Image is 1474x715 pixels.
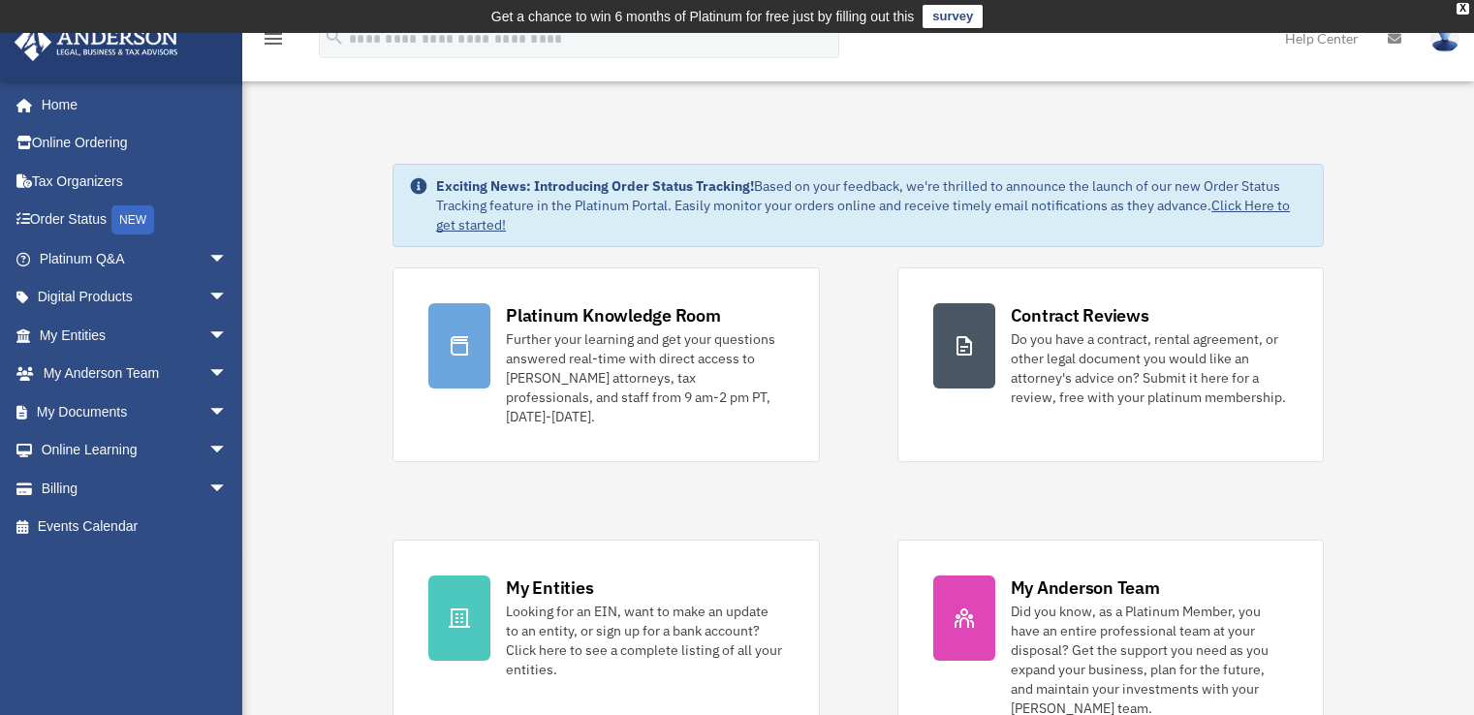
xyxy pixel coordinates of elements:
img: User Pic [1430,24,1459,52]
span: arrow_drop_down [208,469,247,509]
div: close [1457,3,1469,15]
a: Online Ordering [14,124,257,163]
div: Looking for an EIN, want to make an update to an entity, or sign up for a bank account? Click her... [506,602,783,679]
div: Further your learning and get your questions answered real-time with direct access to [PERSON_NAM... [506,329,783,426]
a: Events Calendar [14,508,257,546]
a: Order StatusNEW [14,201,257,240]
a: Digital Productsarrow_drop_down [14,278,257,317]
div: NEW [111,205,154,234]
a: Platinum Knowledge Room Further your learning and get your questions answered real-time with dire... [392,267,819,462]
div: Get a chance to win 6 months of Platinum for free just by filling out this [491,5,915,28]
div: Contract Reviews [1011,303,1149,327]
a: My Documentsarrow_drop_down [14,392,257,431]
i: menu [262,27,285,50]
a: Tax Organizers [14,162,257,201]
a: Billingarrow_drop_down [14,469,257,508]
span: arrow_drop_down [208,355,247,394]
a: Online Learningarrow_drop_down [14,431,257,470]
a: Click Here to get started! [436,197,1290,233]
a: Home [14,85,247,124]
span: arrow_drop_down [208,239,247,279]
span: arrow_drop_down [208,431,247,471]
span: arrow_drop_down [208,316,247,356]
a: Platinum Q&Aarrow_drop_down [14,239,257,278]
strong: Exciting News: Introducing Order Status Tracking! [436,177,754,195]
a: survey [923,5,983,28]
img: Anderson Advisors Platinum Portal [9,23,184,61]
div: Do you have a contract, rental agreement, or other legal document you would like an attorney's ad... [1011,329,1288,407]
a: menu [262,34,285,50]
div: My Entities [506,575,593,600]
span: arrow_drop_down [208,392,247,432]
div: Platinum Knowledge Room [506,303,721,327]
a: My Entitiesarrow_drop_down [14,316,257,355]
a: Contract Reviews Do you have a contract, rental agreement, or other legal document you would like... [897,267,1324,462]
span: arrow_drop_down [208,278,247,318]
div: Based on your feedback, we're thrilled to announce the launch of our new Order Status Tracking fe... [436,176,1307,234]
div: My Anderson Team [1011,575,1160,600]
i: search [324,26,345,47]
a: My Anderson Teamarrow_drop_down [14,355,257,393]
